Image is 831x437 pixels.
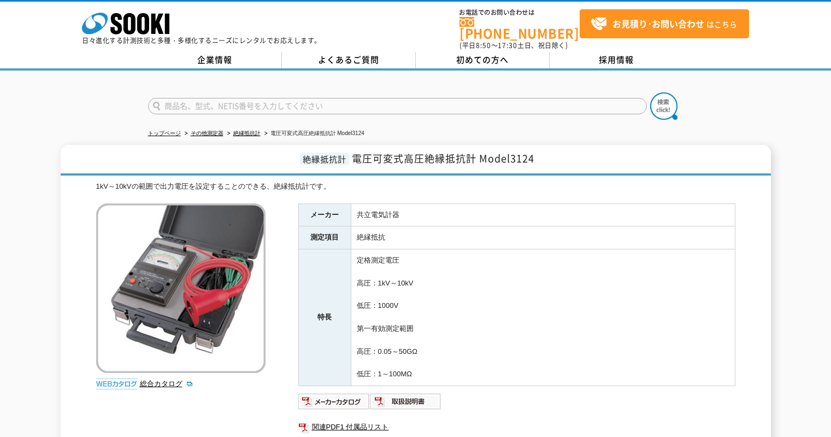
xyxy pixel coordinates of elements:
[498,40,517,50] span: 17:30
[456,54,509,66] span: 初めての方へ
[459,17,580,39] a: [PHONE_NUMBER]
[650,92,677,120] img: btn_search.png
[476,40,491,50] span: 8:50
[612,17,704,30] strong: お見積り･お問い合わせ
[352,151,534,166] span: 電圧可変式高圧絶縁抵抗計 Model3124
[262,128,364,139] li: 電圧可変式高圧絶縁抵抗計 Model3124
[351,226,735,249] td: 絶縁抵抗
[298,203,351,226] th: メーカー
[591,16,737,32] span: はこちら
[96,378,137,389] img: webカタログ
[459,40,568,50] span: (平日 ～ 土日、祝日除く)
[370,400,441,408] a: 取扱説明書
[416,52,550,68] a: 初めての方へ
[351,249,735,386] td: 定格測定電圧 高圧：1kV～10kV 低圧：1000V 第一有効測定範囲 高圧：0.05～50GΩ 低圧：1～100MΩ
[148,98,647,114] input: 商品名、型式、NETIS番号を入力してください
[148,52,282,68] a: 企業情報
[298,393,370,410] img: メーカーカタログ
[459,9,580,16] span: お電話でのお問い合わせは
[580,9,749,38] a: お見積り･お問い合わせはこちら
[96,203,266,373] img: 電圧可変式高圧絶縁抵抗計 Model3124
[140,380,193,388] a: 総合カタログ
[550,52,683,68] a: 採用情報
[148,130,181,136] a: トップページ
[298,249,351,386] th: 特長
[298,420,735,434] a: 関連PDF1 付属品リスト
[351,203,735,226] td: 共立電気計器
[298,226,351,249] th: 測定項目
[282,52,416,68] a: よくあるご質問
[298,400,370,408] a: メーカーカタログ
[82,37,321,44] p: 日々進化する計測技術と多種・多様化するニーズにレンタルでお応えします。
[300,153,349,165] span: 絶縁抵抗計
[96,181,735,193] div: 1kV～10kVの範囲で出力電圧を設定することのできる、絶縁抵抗計です。
[191,130,223,136] a: その他測定器
[370,393,441,410] img: 取扱説明書
[233,130,261,136] a: 絶縁抵抗計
